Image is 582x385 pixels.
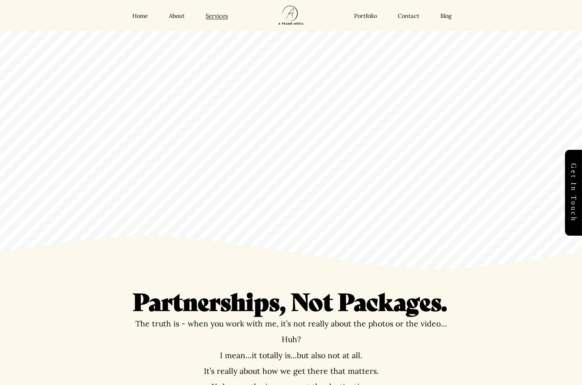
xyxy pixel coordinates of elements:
a: Home [132,13,148,20]
a: Contact [398,13,419,20]
a: Services [206,13,228,20]
a: About [169,13,185,20]
a: Portfolio [354,13,377,20]
p: I mean…it totally is…but also not at all. [133,351,449,360]
p: It’s really about how we get there that matters. [133,367,449,375]
p: The truth is - when you work with me, it’s not really about the photos or the video… [133,319,449,328]
p: Huh? [133,335,449,343]
strong: Partnerships, Not Packages. [133,283,447,317]
a: Get in touch [565,150,582,236]
a: Blog [440,13,451,20]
